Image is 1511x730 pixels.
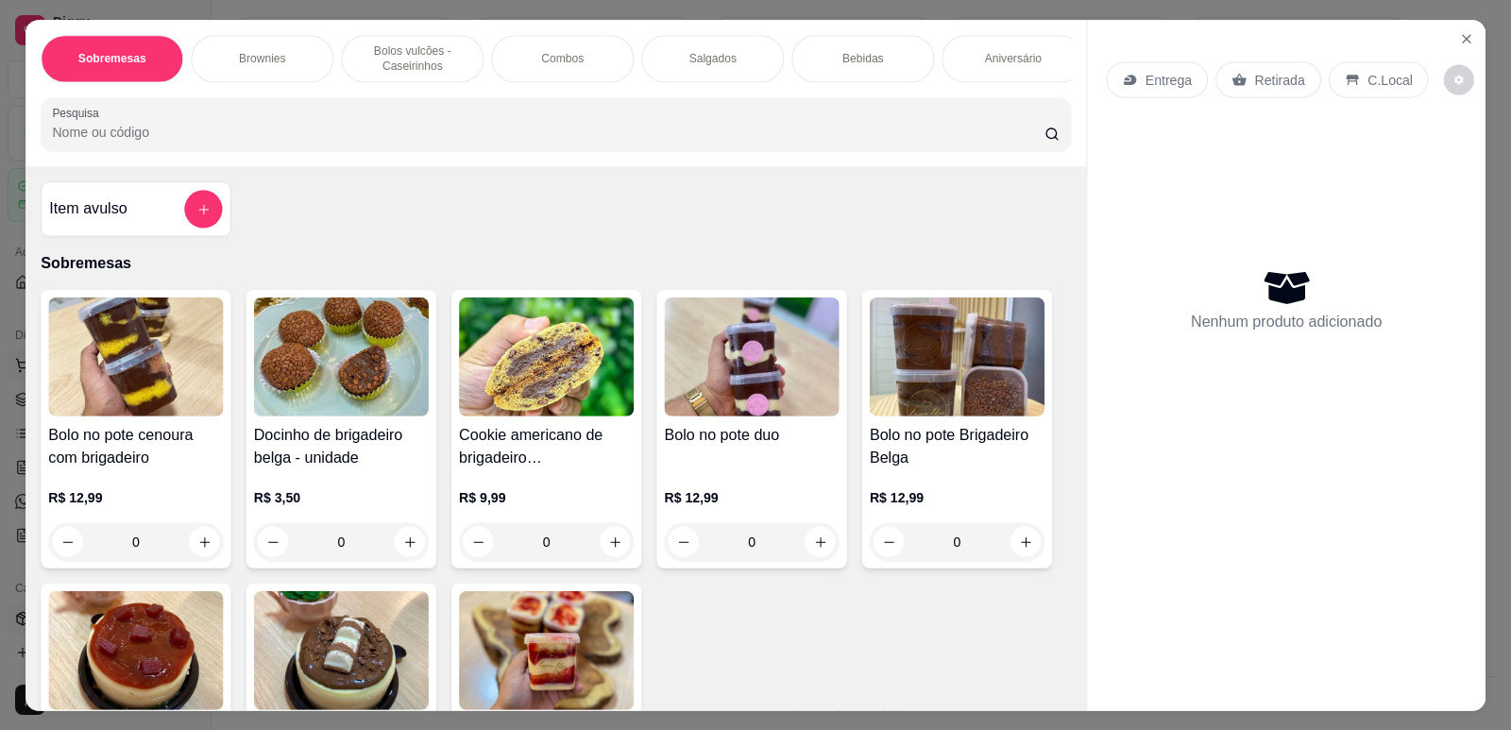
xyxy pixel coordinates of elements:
[254,591,429,710] img: product-image
[459,488,634,507] p: R$ 9,99
[1367,70,1413,89] p: C.Local
[689,51,737,66] p: Salgados
[52,526,82,556] button: decrease-product-quantity
[842,51,884,66] p: Bebidas
[541,51,584,66] p: Combos
[870,424,1044,469] h4: Bolo no pote Brigadeiro Belga
[52,123,1044,142] input: Pesquisa
[459,424,634,469] h4: Cookie americano de brigadeiro [DEMOGRAPHIC_DATA]
[189,526,219,556] button: increase-product-quantity
[463,526,493,556] button: decrease-product-quantity
[459,591,634,710] img: product-image
[48,591,223,710] img: product-image
[52,104,105,120] label: Pesquisa
[1010,526,1041,556] button: increase-product-quantity
[664,488,839,507] p: R$ 12,99
[78,51,146,66] p: Sobremesas
[184,190,222,228] button: add-separate-item
[254,424,429,469] h4: Docinho de brigadeiro belga - unidade
[1191,311,1382,333] p: Nenhum produto adicionado
[805,526,835,556] button: increase-product-quantity
[1146,70,1192,89] p: Entrega
[48,424,223,469] h4: Bolo no pote cenoura com brigadeiro
[48,488,223,507] p: R$ 12,99
[48,297,223,416] img: product-image
[985,51,1042,66] p: Aniversário
[874,526,904,556] button: decrease-product-quantity
[49,197,127,220] h4: Item avulso
[357,43,467,74] p: Bolos vulcões - Caseirinhos
[600,526,630,556] button: increase-product-quantity
[668,526,698,556] button: decrease-product-quantity
[870,488,1044,507] p: R$ 12,99
[664,297,839,416] img: product-image
[1452,24,1482,54] button: Close
[870,297,1044,416] img: product-image
[258,526,288,556] button: decrease-product-quantity
[664,424,839,447] h4: Bolo no pote duo
[459,297,634,416] img: product-image
[1254,70,1304,89] p: Retirada
[254,488,429,507] p: R$ 3,50
[395,526,425,556] button: increase-product-quantity
[41,251,1071,274] p: Sobremesas
[239,51,286,66] p: Brownies
[254,297,429,416] img: product-image
[1444,64,1474,94] button: decrease-product-quantity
